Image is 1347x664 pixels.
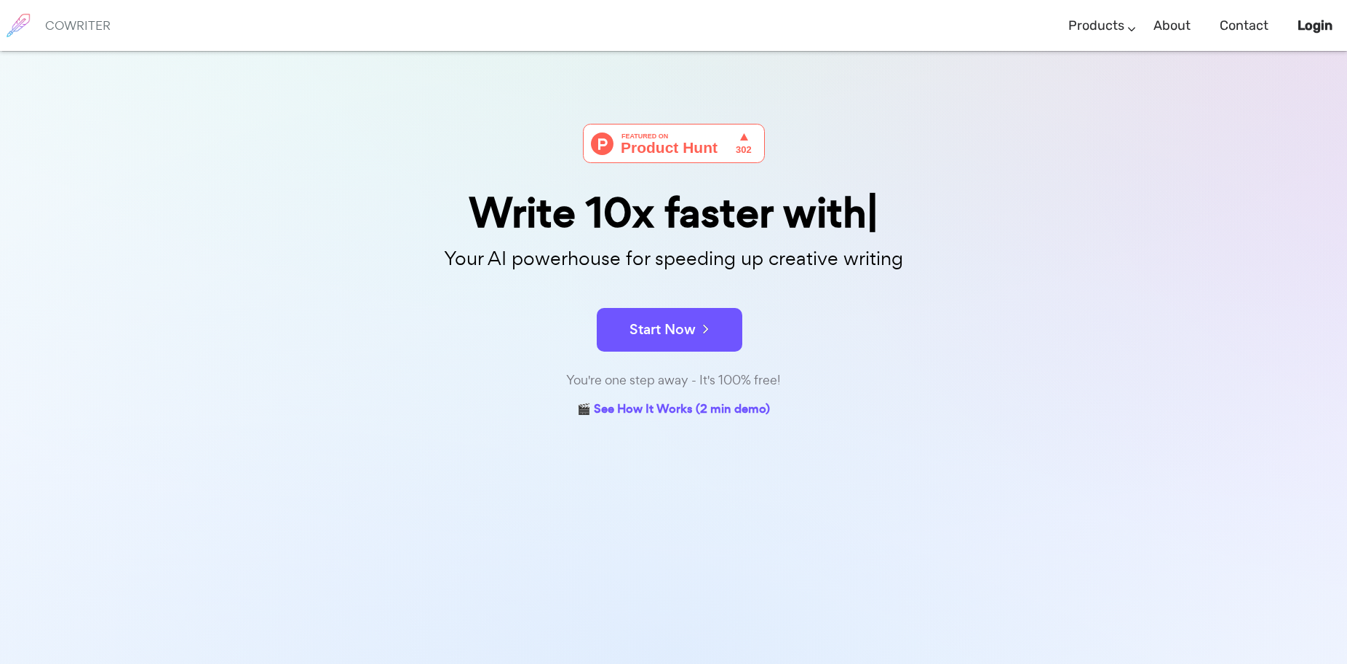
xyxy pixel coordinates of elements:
[310,243,1038,274] p: Your AI powerhouse for speeding up creative writing
[1220,4,1268,47] a: Contact
[577,399,770,422] a: 🎬 See How It Works (2 min demo)
[310,370,1038,391] div: You're one step away - It's 100% free!
[1068,4,1124,47] a: Products
[1298,17,1332,33] b: Login
[45,19,111,32] h6: COWRITER
[583,124,765,163] img: Cowriter - Your AI buddy for speeding up creative writing | Product Hunt
[1153,4,1191,47] a: About
[597,308,742,352] button: Start Now
[310,192,1038,234] div: Write 10x faster with
[1298,4,1332,47] a: Login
